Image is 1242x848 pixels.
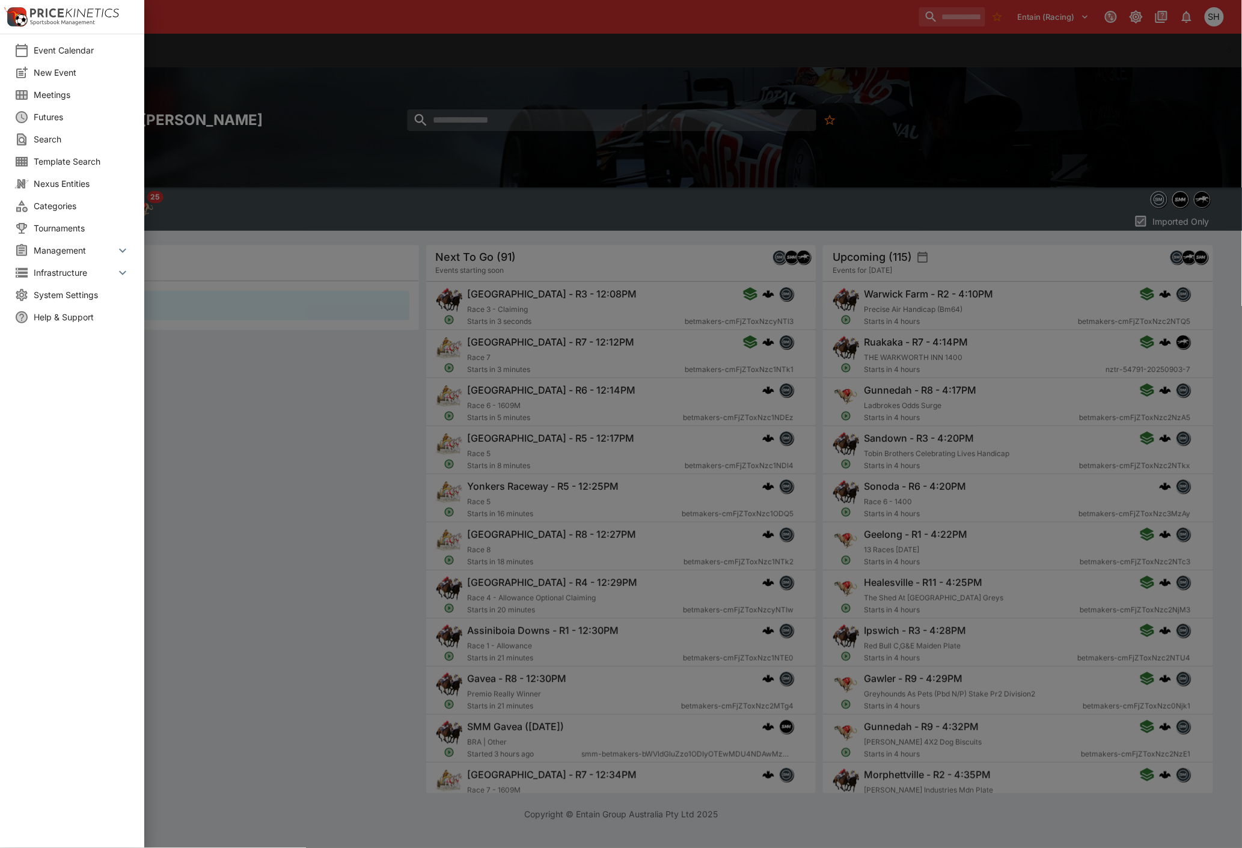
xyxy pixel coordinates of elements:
[34,288,130,301] span: System Settings
[30,8,119,17] img: PriceKinetics
[34,66,130,79] span: New Event
[34,311,130,323] span: Help & Support
[34,244,115,257] span: Management
[34,177,130,190] span: Nexus Entities
[34,155,130,168] span: Template Search
[34,133,130,145] span: Search
[34,222,130,234] span: Tournaments
[34,266,115,279] span: Infrastructure
[34,200,130,212] span: Categories
[34,111,130,123] span: Futures
[34,44,130,56] span: Event Calendar
[34,88,130,101] span: Meetings
[4,5,28,29] img: PriceKinetics Logo
[30,20,95,25] img: Sportsbook Management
